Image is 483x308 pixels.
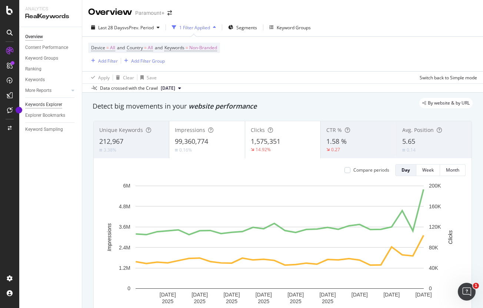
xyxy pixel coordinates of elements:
[110,43,115,53] span: All
[99,126,143,133] span: Unique Keywords
[322,298,333,304] text: 2025
[447,230,453,244] text: Clicks
[123,183,130,189] text: 6M
[420,74,477,81] div: Switch back to Simple mode
[287,292,304,298] text: [DATE]
[98,58,118,64] div: Add Filter
[175,137,208,146] span: 99,360,774
[277,24,311,31] div: Keyword Groups
[417,72,477,83] button: Switch back to Simple mode
[25,101,77,109] a: Keywords Explorer
[117,44,125,51] span: and
[127,285,130,291] text: 0
[119,265,130,271] text: 1.2M
[25,76,45,84] div: Keywords
[99,149,102,151] img: Equal
[119,203,130,209] text: 4.8M
[25,54,77,62] a: Keyword Groups
[428,101,470,105] span: By website & by URL
[429,285,432,291] text: 0
[258,298,269,304] text: 2025
[144,44,147,51] span: =
[191,292,208,298] text: [DATE]
[169,21,219,33] button: 1 Filter Applied
[137,72,157,83] button: Save
[25,76,77,84] a: Keywords
[440,164,466,176] button: Month
[100,85,158,92] div: Data crossed with the Crawl
[422,167,434,173] div: Week
[99,137,123,146] span: 212,967
[251,126,265,133] span: Clicks
[175,149,178,151] img: Equal
[25,101,62,109] div: Keywords Explorer
[155,44,163,51] span: and
[331,146,340,153] div: 0.27
[88,21,163,33] button: Last 28 DaysvsPrev. Period
[429,265,439,271] text: 40K
[266,21,314,33] button: Keyword Groups
[25,112,65,119] div: Explorer Bookmarks
[25,12,76,21] div: RealKeywords
[106,223,112,251] text: Impressions
[429,224,441,230] text: 120K
[158,84,184,93] button: [DATE]
[223,292,240,298] text: [DATE]
[148,43,153,53] span: All
[402,167,410,173] div: Day
[186,44,188,51] span: =
[179,24,210,31] div: 1 Filter Applied
[98,74,110,81] div: Apply
[104,147,116,153] div: 3.38%
[91,44,105,51] span: Device
[121,56,165,65] button: Add Filter Group
[429,203,441,209] text: 160K
[16,107,22,113] div: Tooltip anchor
[25,44,68,52] div: Content Performance
[25,65,77,73] a: Ranking
[429,183,441,189] text: 200K
[127,44,143,51] span: Country
[419,98,473,108] div: legacy label
[226,298,237,304] text: 2025
[473,283,479,289] span: 1
[25,6,76,12] div: Analytics
[88,72,110,83] button: Apply
[353,167,389,173] div: Compare periods
[290,298,302,304] text: 2025
[429,245,439,251] text: 80K
[25,54,58,62] div: Keyword Groups
[326,126,342,133] span: CTR %
[25,44,77,52] a: Content Performance
[88,6,132,19] div: Overview
[402,149,405,151] img: Equal
[119,224,130,230] text: 3.6M
[25,65,41,73] div: Ranking
[147,74,157,81] div: Save
[383,292,400,298] text: [DATE]
[123,74,134,81] div: Clear
[25,112,77,119] a: Explorer Bookmarks
[25,87,51,95] div: More Reports
[25,33,43,41] div: Overview
[135,9,164,17] div: Paramount+
[256,292,272,298] text: [DATE]
[119,245,130,251] text: 2.4M
[236,24,257,31] span: Segments
[395,164,416,176] button: Day
[162,298,173,304] text: 2025
[416,164,440,176] button: Week
[167,10,172,16] div: arrow-right-arrow-left
[175,126,205,133] span: Impressions
[352,292,368,298] text: [DATE]
[194,298,206,304] text: 2025
[407,147,416,153] div: 0.14
[446,167,459,173] div: Month
[160,292,176,298] text: [DATE]
[189,43,217,53] span: Non-Branded
[415,292,432,298] text: [DATE]
[98,24,124,31] span: Last 28 Days
[106,44,109,51] span: =
[161,85,175,92] span: 2025 Sep. 1st
[179,147,192,153] div: 0.16%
